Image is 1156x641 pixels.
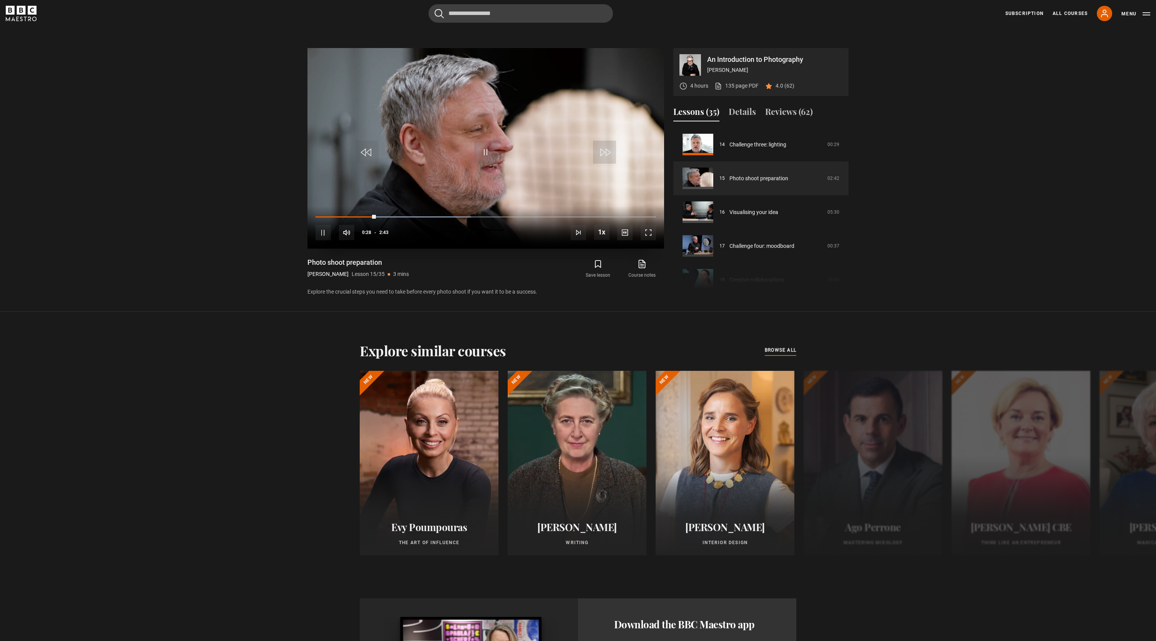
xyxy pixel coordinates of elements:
[316,216,656,218] div: Progress Bar
[617,225,633,240] button: Captions
[620,258,664,280] a: Course notes
[776,82,794,90] p: 4.0 (62)
[1005,10,1043,17] a: Subscription
[952,371,1090,555] a: [PERSON_NAME] CBE Think Like an Entrepreneur New
[961,539,1081,546] p: Think Like an Entrepreneur
[729,141,786,149] a: Challenge three: lighting
[765,346,796,355] a: browse all
[665,539,785,546] p: Interior Design
[961,521,1081,533] h2: [PERSON_NAME] CBE
[360,371,498,555] a: Evy Poumpouras The Art of Influence New
[729,242,794,250] a: Challenge four: moodboard
[673,105,719,121] button: Lessons (35)
[339,225,354,240] button: Mute
[665,521,785,533] h2: [PERSON_NAME]
[360,342,506,359] h2: Explore similar courses
[707,66,842,74] p: [PERSON_NAME]
[517,521,637,533] h2: [PERSON_NAME]
[729,174,788,183] a: Photo shoot preparation
[656,371,794,555] a: [PERSON_NAME] Interior Design New
[307,258,409,267] h1: Photo shoot preparation
[571,225,586,240] button: Next Lesson
[6,6,37,21] svg: BBC Maestro
[729,105,756,121] button: Details
[517,539,637,546] p: Writing
[714,82,759,90] a: 135 page PDF
[369,521,489,533] h2: Evy Poumpouras
[362,226,371,239] span: 0:28
[374,230,376,235] span: -
[1121,10,1150,18] button: Toggle navigation
[804,371,942,555] a: Ago Perrone Mastering Mixology New
[307,288,664,296] p: Explore the crucial steps you need to take before every photo shoot if you want it to be a success.
[614,617,761,632] h3: Download the BBC Maestro app
[690,82,708,90] p: 4 hours
[435,9,444,18] button: Submit the search query
[1053,10,1088,17] a: All Courses
[369,539,489,546] p: The Art of Influence
[393,270,409,278] p: 3 mins
[352,270,385,278] p: Lesson 15/35
[307,48,664,249] video-js: Video Player
[576,258,620,280] button: Save lesson
[429,4,613,23] input: Search
[307,270,349,278] p: [PERSON_NAME]
[316,225,331,240] button: Pause
[813,521,933,533] h2: Ago Perrone
[508,371,646,555] a: [PERSON_NAME] Writing New
[641,225,656,240] button: Fullscreen
[707,56,842,63] p: An Introduction to Photography
[729,208,778,216] a: Visualising your idea
[813,539,933,546] p: Mastering Mixology
[379,226,389,239] span: 2:43
[594,224,610,240] button: Playback Rate
[765,346,796,354] span: browse all
[765,105,813,121] button: Reviews (62)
